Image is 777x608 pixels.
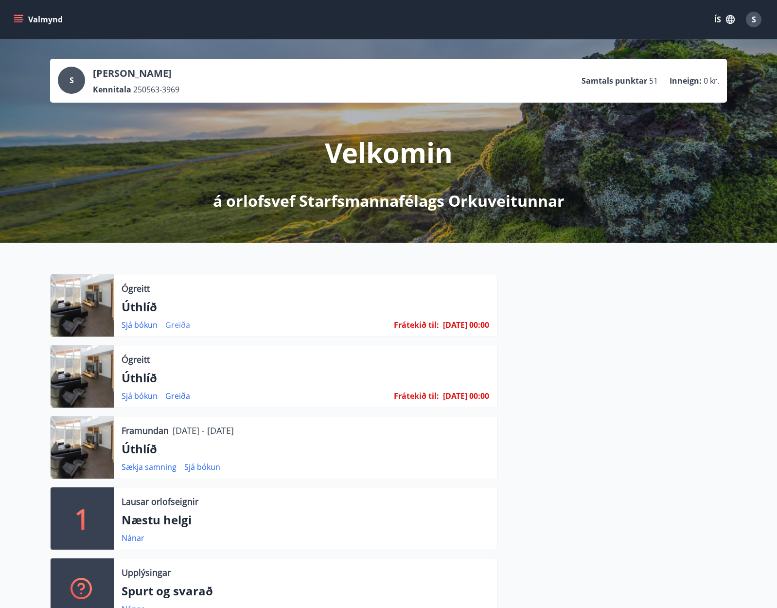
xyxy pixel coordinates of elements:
p: Úthlíð [122,370,489,386]
p: Úthlíð [122,299,489,315]
p: Ógreitt [122,353,150,366]
span: S [70,75,74,86]
a: Sækja samning [122,462,177,472]
p: Inneign : [670,75,702,86]
p: 1 [74,500,90,537]
button: ÍS [709,11,740,28]
button: S [742,8,765,31]
p: Framundan [122,424,169,437]
span: 0 kr. [704,75,719,86]
a: Sjá bókun [122,391,158,401]
span: Frátekið til : [394,391,439,401]
span: Frátekið til : [394,320,439,330]
span: [DATE] 00:00 [443,320,489,330]
p: Kennitala [93,84,131,95]
a: Nánar [122,533,144,543]
span: 250563-3969 [133,84,179,95]
p: Úthlíð [122,441,489,457]
a: Sjá bókun [184,462,220,472]
a: Greiða [165,391,190,401]
p: Spurt og svarað [122,583,489,599]
p: [PERSON_NAME] [93,67,179,80]
p: Lausar orlofseignir [122,495,198,508]
span: 51 [649,75,658,86]
p: Samtals punktar [582,75,647,86]
p: Ógreitt [122,282,150,295]
a: Sjá bókun [122,320,158,330]
span: S [752,14,756,25]
p: [DATE] - [DATE] [173,424,234,437]
span: [DATE] 00:00 [443,391,489,401]
p: Upplýsingar [122,566,171,579]
p: Velkomin [325,134,453,171]
p: Næstu helgi [122,512,489,528]
p: á orlofsvef Starfsmannafélags Orkuveitunnar [213,190,565,212]
a: Greiða [165,320,190,330]
button: menu [12,11,67,28]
